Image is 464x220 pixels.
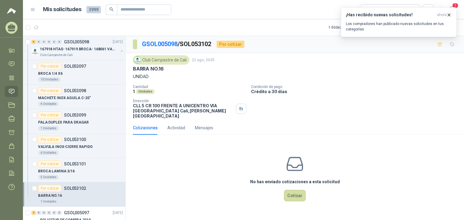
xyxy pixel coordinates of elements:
[142,39,212,49] p: / SOL053102
[52,40,56,44] div: 0
[38,136,62,143] div: Por cotizar
[38,63,62,70] div: Por cotizar
[136,89,155,94] div: Unidades
[40,46,115,52] p: 167918 HTAS- 167919 BROCA- 168061 VALVULA
[446,4,457,15] button: 1
[38,126,59,131] div: 1 Unidades
[192,57,214,63] p: 22 ago, 2025
[133,124,158,131] div: Cotizaciones
[133,66,164,72] p: BARRA NO.16
[42,40,46,44] div: 0
[38,112,62,119] div: Por cotizar
[251,85,462,89] p: Condición de pago
[52,211,56,215] div: 0
[23,60,125,85] a: Por cotizarSOL053097BROCA 1/4 X610 Unidades
[346,12,435,17] h3: ¡Has recibido nuevas solicitudes!
[38,71,63,77] p: BROCA 1/4 X6
[23,85,125,109] a: Por cotizarSOL053098MACHETE INOX AGUILA C-20"4 Unidades
[64,137,86,142] p: SOL053100
[133,89,135,94] p: 1
[31,48,39,55] img: Company Logo
[43,5,82,14] h1: Mis solicitudes
[133,99,234,103] p: Dirección
[133,85,246,89] p: Cantidad
[38,144,93,150] p: VALVULA INOX-CIERRE RAPIDO
[133,103,234,118] p: CLL 5 CR 100 FRENTE A UNICENTRO VIA [GEOGRAPHIC_DATA] Cali , [PERSON_NAME][GEOGRAPHIC_DATA]
[38,120,89,125] p: PALA DUPLEX PARA DRAGAR
[31,40,36,44] div: 6
[47,40,51,44] div: 0
[64,211,89,215] p: GSOL005097
[86,6,101,13] span: 3999
[38,168,75,174] p: BROCA LAMINA 3/16
[47,211,51,215] div: 0
[133,55,189,64] div: Club Campestre de Cali
[64,89,86,93] p: SOL053098
[57,40,62,44] div: 0
[133,73,457,80] p: UNIDAD
[57,211,62,215] div: 0
[113,210,123,216] p: [DATE]
[217,41,244,48] div: Por cotizar
[23,158,125,182] a: Por cotizarSOL053101BROCA LAMINA 3/165 Unidades
[31,211,36,215] div: 4
[284,190,306,201] button: Cotizar
[142,40,178,48] a: GSOL005098
[109,7,114,11] span: search
[346,21,452,32] p: Los compradores han publicado nuevas solicitudes en tus categorías.
[437,12,447,17] span: ahora
[38,87,62,94] div: Por cotizar
[134,57,141,63] img: Company Logo
[42,211,46,215] div: 0
[364,6,376,13] div: Todas
[7,7,16,14] img: Logo peakr
[64,186,86,190] p: SOL053102
[31,38,124,58] a: 6 0 0 0 0 0 GSOL005098[DATE] Company Logo167918 HTAS- 167919 BROCA- 168061 VALVULAClub Campestre ...
[64,113,86,117] p: SOL053099
[64,162,86,166] p: SOL053101
[38,95,91,101] p: MACHETE INOX AGUILA C-20"
[40,53,73,58] p: Club Campestre de Cali
[64,40,89,44] p: GSOL005098
[64,64,86,68] p: SOL053097
[38,175,59,180] div: 5 Unidades
[23,134,125,158] a: Por cotizarSOL053100VALVULA INOX-CIERRE RAPIDO6 Unidades
[38,160,62,168] div: Por cotizar
[37,211,41,215] div: 0
[38,77,61,82] div: 10 Unidades
[113,39,123,45] p: [DATE]
[250,178,340,185] h3: No has enviado cotizaciones a esta solicitud
[452,3,459,8] span: 1
[38,185,62,192] div: Por cotizar
[167,124,185,131] div: Actividad
[38,199,59,204] div: 1 Unidades
[38,150,59,155] div: 6 Unidades
[37,40,41,44] div: 0
[195,124,213,131] div: Mensajes
[38,102,59,106] div: 4 Unidades
[328,23,368,32] div: 1 - 50 de 2951
[23,182,125,207] a: Por cotizarSOL053102BARRA NO.161 Unidades
[341,7,457,37] button: ¡Has recibido nuevas solicitudes!ahora Los compradores han publicado nuevas solicitudes en tus ca...
[38,193,62,199] p: BARRA NO.16
[251,89,462,94] p: Crédito a 30 días
[23,109,125,134] a: Por cotizarSOL053099PALA DUPLEX PARA DRAGAR1 Unidades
